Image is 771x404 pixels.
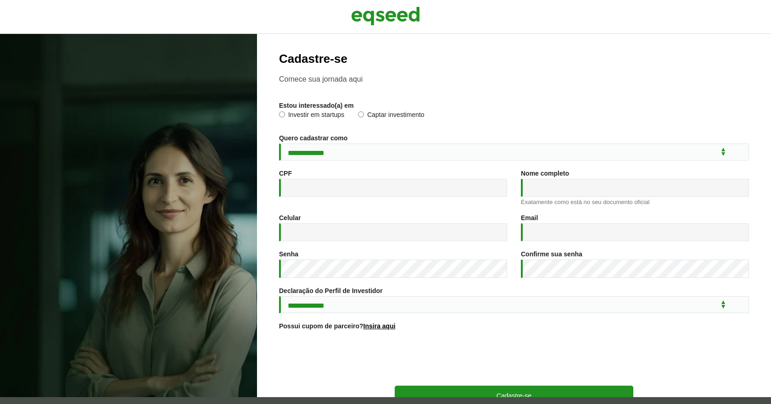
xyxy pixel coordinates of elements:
div: Exatamente como está no seu documento oficial [521,199,749,205]
label: Senha [279,251,298,257]
label: Celular [279,215,301,221]
label: Email [521,215,538,221]
label: Captar investimento [358,111,425,121]
p: Comece sua jornada aqui [279,75,749,83]
input: Captar investimento [358,111,364,117]
label: Declaração do Perfil de Investidor [279,288,383,294]
iframe: reCAPTCHA [444,341,584,376]
label: Confirme sua senha [521,251,582,257]
label: Nome completo [521,170,569,177]
img: EqSeed Logo [351,5,420,28]
h2: Cadastre-se [279,52,749,66]
label: Investir em startups [279,111,344,121]
label: Possui cupom de parceiro? [279,323,396,329]
label: Quero cadastrar como [279,135,347,141]
label: CPF [279,170,292,177]
input: Investir em startups [279,111,285,117]
a: Insira aqui [363,323,396,329]
label: Estou interessado(a) em [279,102,354,109]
